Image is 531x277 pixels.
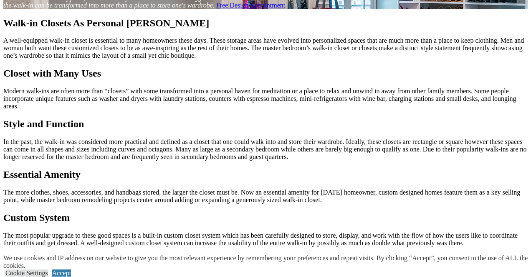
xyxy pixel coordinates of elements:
[3,169,528,180] h2: Essential Amenity
[3,87,528,110] p: Modern walk-ins are often more than “closets” with some transformed into a personal haven for med...
[3,118,528,130] h2: Style and Function
[3,68,528,79] h2: Closet with Many Uses
[3,232,528,247] p: The most popular upgrade to these good spaces is a built-in custom closet system which has been c...
[5,269,48,277] a: Cookie Settings
[3,212,528,223] h2: Custom System
[3,18,528,29] h1: Walk-in Closets As Personal [PERSON_NAME]
[3,254,531,269] div: We use cookies and IP address on our website to give you the most relevant experience by remember...
[3,138,528,161] p: In the past, the walk-in was considered more practical and defined as a closet that one could wal...
[3,37,528,59] p: A well-equipped walk-in closet is essential to many homeowners these days. These storage areas ha...
[3,189,528,204] p: The more clothes, shoes, accessories, and handbags stored, the larger the closet must be. Now an ...
[216,2,285,9] a: Free Design Appointment
[52,269,71,277] a: Accept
